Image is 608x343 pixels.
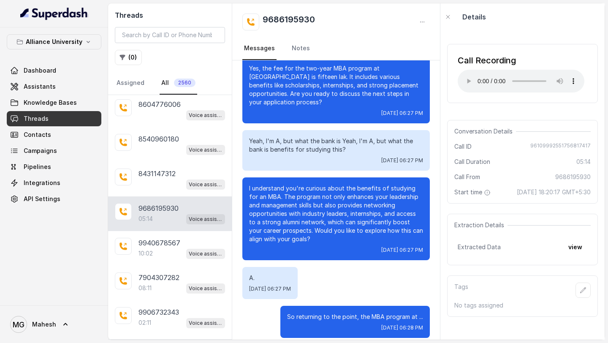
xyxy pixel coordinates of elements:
button: (0) [115,50,142,65]
p: 02:11 [138,318,151,327]
p: No tags assigned [454,301,591,310]
span: [DATE] 06:27 PM [381,157,423,164]
span: Call ID [454,142,472,151]
h2: 9686195930 [263,14,315,30]
p: Voice assistant [189,319,223,327]
a: Threads [7,111,101,126]
p: I understand you're curious about the benefits of studying for an MBA. The program not only enhan... [249,184,423,243]
button: view [563,240,587,255]
span: Extraction Details [454,221,508,229]
input: Search by Call ID or Phone Number [115,27,225,43]
p: 8604776006 [138,99,181,109]
audio: Your browser does not support the audio element. [458,70,584,93]
p: Tags [454,283,468,298]
span: Extracted Data [458,243,501,251]
span: Call From [454,173,480,181]
span: [DATE] 06:27 PM [381,110,423,117]
nav: Tabs [242,37,430,60]
p: 10:02 [138,249,153,258]
a: All2560 [160,72,197,95]
span: 96109992551756817417 [530,142,591,151]
a: Contacts [7,127,101,142]
span: Knowledge Bases [24,98,77,107]
p: So returning to the point, the MBA program at ... [287,313,423,321]
p: Voice assistant [189,146,223,154]
a: Assigned [115,72,146,95]
span: [DATE] 06:28 PM [381,324,423,331]
p: A. [249,274,291,282]
span: [DATE] 06:27 PM [381,247,423,253]
a: Dashboard [7,63,101,78]
span: API Settings [24,195,60,203]
span: Integrations [24,179,60,187]
p: Yes, the fee for the two-year MBA program at [GEOGRAPHIC_DATA] is fifteen lak. It includes variou... [249,64,423,106]
a: Integrations [7,175,101,191]
button: Alliance University [7,34,101,49]
p: 9686195930 [138,203,179,213]
span: Dashboard [24,66,56,75]
p: Voice assistant [189,111,223,120]
span: Start time [454,188,492,196]
span: 2560 [174,79,195,87]
span: Conversation Details [454,127,516,136]
p: 8431147312 [138,169,176,179]
a: Pipelines [7,159,101,174]
p: Voice assistant [189,180,223,189]
a: Notes [290,37,312,60]
p: 9940678567 [138,238,180,248]
span: 9686195930 [555,173,591,181]
text: MG [13,320,24,329]
span: 05:14 [576,158,591,166]
p: Voice assistant [189,250,223,258]
p: Yeah, I'm A, but what the bank is Yeah, I'm A, but what the bank is benefits for studying this? [249,137,423,154]
span: Call Duration [454,158,490,166]
p: Alliance University [26,37,82,47]
span: Pipelines [24,163,51,171]
p: 08:11 [138,284,152,292]
p: Voice assistant [189,284,223,293]
a: Messages [242,37,277,60]
p: 8540960180 [138,134,179,144]
p: 7904307282 [138,272,179,283]
span: [DATE] 06:27 PM [249,286,291,292]
span: Assistants [24,82,56,91]
a: Mahesh [7,313,101,336]
a: Campaigns [7,143,101,158]
nav: Tabs [115,72,225,95]
p: Voice assistant [189,215,223,223]
p: 9906732343 [138,307,179,317]
span: Threads [24,114,49,123]
span: Campaigns [24,147,57,155]
span: Mahesh [32,320,56,329]
a: Assistants [7,79,101,94]
span: [DATE] 18:20:17 GMT+5:30 [517,188,591,196]
img: light.svg [20,7,88,20]
div: Call Recording [458,54,584,66]
a: API Settings [7,191,101,207]
h2: Threads [115,10,225,20]
span: Contacts [24,131,51,139]
p: Details [462,12,486,22]
p: 05:14 [138,215,153,223]
a: Knowledge Bases [7,95,101,110]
